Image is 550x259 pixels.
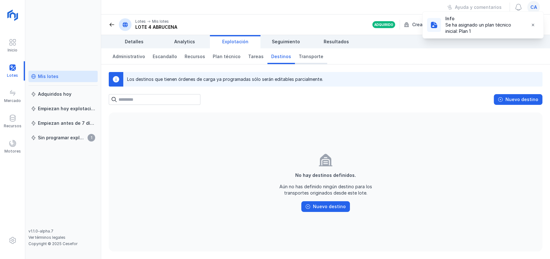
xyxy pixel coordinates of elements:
[28,103,98,114] a: Empiezan hoy explotación
[127,76,323,82] div: Los destinos que tienen órdenes de carga ya programadas sólo serán editables parcialmente.
[28,117,98,129] a: Empiezan antes de 7 días
[455,4,502,10] div: Ayuda y comentarios
[271,53,291,60] span: Destinos
[38,120,95,126] div: Empiezan antes de 7 días
[28,241,98,246] div: Copyright © 2025 Cesefor
[38,73,58,80] div: Mis lotes
[113,53,145,60] span: Administrativo
[185,53,205,60] span: Recursos
[209,48,244,64] a: Plan técnico
[135,24,177,30] div: LOTE 4 ABRUCENA
[38,105,95,112] div: Empiezan hoy explotación
[28,88,98,100] a: Adquiridos hoy
[159,35,210,48] a: Analytics
[494,94,542,105] button: Nuevo destino
[244,48,267,64] a: Tareas
[374,22,393,27] div: Adquirido
[272,39,300,45] span: Seguimiento
[152,19,169,24] div: Mis lotes
[248,53,264,60] span: Tareas
[109,48,149,64] a: Administrativo
[125,39,144,45] span: Detalles
[278,184,374,196] div: Aún no has definido ningún destino para los transportes originados desde este lote.
[4,123,21,129] div: Recursos
[28,132,98,143] a: Sin programar explotación1
[135,19,146,24] div: Lotes
[505,96,538,103] div: Nuevo destino
[5,7,21,23] img: logoRight.svg
[445,22,522,34] div: Se ha asignado un plan técnico inicial: Plan 1
[4,98,21,103] div: Mercado
[295,48,327,64] a: Transporte
[88,134,95,142] span: 1
[210,35,260,48] a: Explotación
[313,203,346,210] div: Nuevo destino
[299,53,323,60] span: Transporte
[267,48,295,64] a: Destinos
[8,48,17,53] div: Inicio
[38,135,86,141] div: Sin programar explotación
[301,201,350,212] button: Nuevo destino
[443,2,506,13] button: Ayuda y comentarios
[153,53,177,60] span: Escandallo
[109,35,159,48] a: Detalles
[404,20,479,29] div: Creado por tu organización
[213,53,241,60] span: Plan técnico
[149,48,181,64] a: Escandallo
[4,149,21,154] div: Motores
[530,4,537,10] span: ca
[174,39,195,45] span: Analytics
[181,48,209,64] a: Recursos
[278,172,374,178] div: No hay destinos definidos.
[38,91,71,97] div: Adquiridos hoy
[311,35,362,48] a: Resultados
[324,39,349,45] span: Resultados
[28,235,65,240] a: Ver términos legales
[445,15,522,22] div: Info
[28,71,98,82] a: Mis lotes
[260,35,311,48] a: Seguimiento
[222,39,248,45] span: Explotación
[28,229,98,234] div: v1.1.0-alpha.7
